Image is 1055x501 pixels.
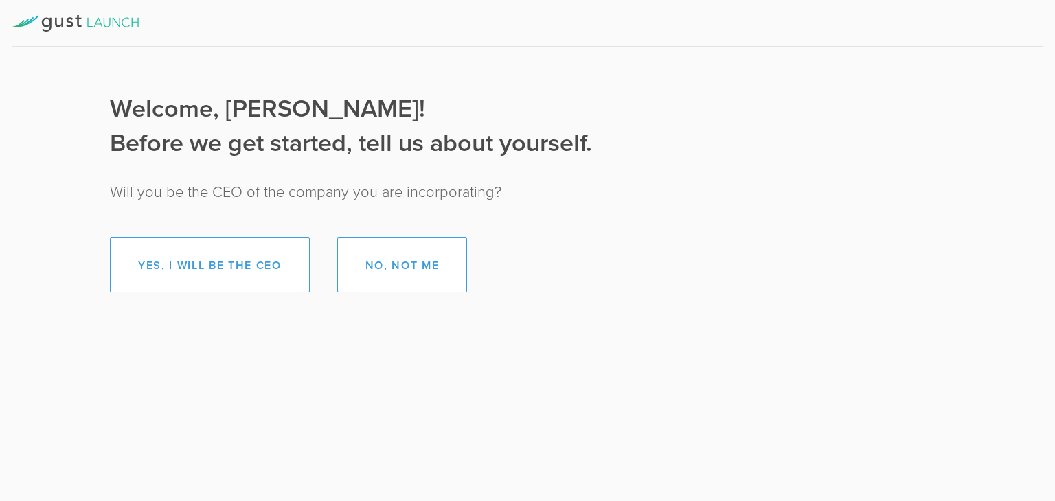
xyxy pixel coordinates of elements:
[110,92,592,126] div: Welcome, [PERSON_NAME]!
[110,237,310,292] button: Yes, I will be the CEO
[110,181,592,203] div: Will you be the CEO of the company you are incorporating?
[110,126,592,161] div: Before we get started, tell us about yourself.
[986,394,1055,460] iframe: Chat Widget
[337,237,468,292] button: No, not me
